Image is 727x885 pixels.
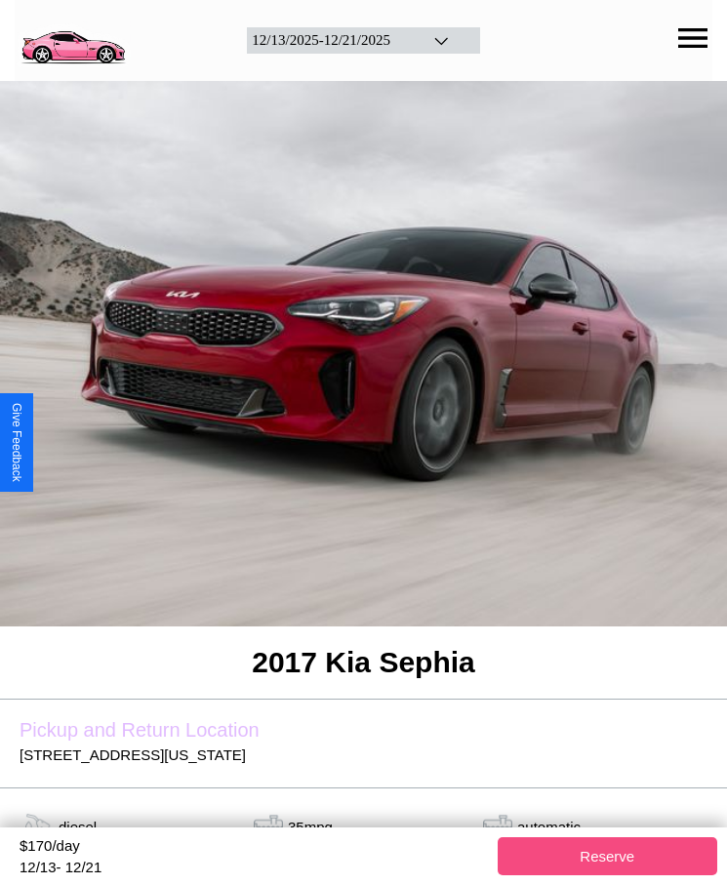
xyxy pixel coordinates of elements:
[20,742,707,768] p: [STREET_ADDRESS][US_STATE]
[517,814,581,840] p: automatic
[252,32,408,49] div: 12 / 13 / 2025 - 12 / 21 / 2025
[20,859,488,875] div: 12 / 13 - 12 / 21
[20,719,707,742] label: Pickup and Return Location
[10,403,23,482] div: Give Feedback
[288,814,333,840] p: 35 mpg
[59,814,97,840] p: diesel
[478,813,517,842] img: gas
[498,837,718,875] button: Reserve
[20,837,488,859] div: $ 170 /day
[15,10,131,67] img: logo
[249,813,288,842] img: tank
[20,813,59,842] img: gas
